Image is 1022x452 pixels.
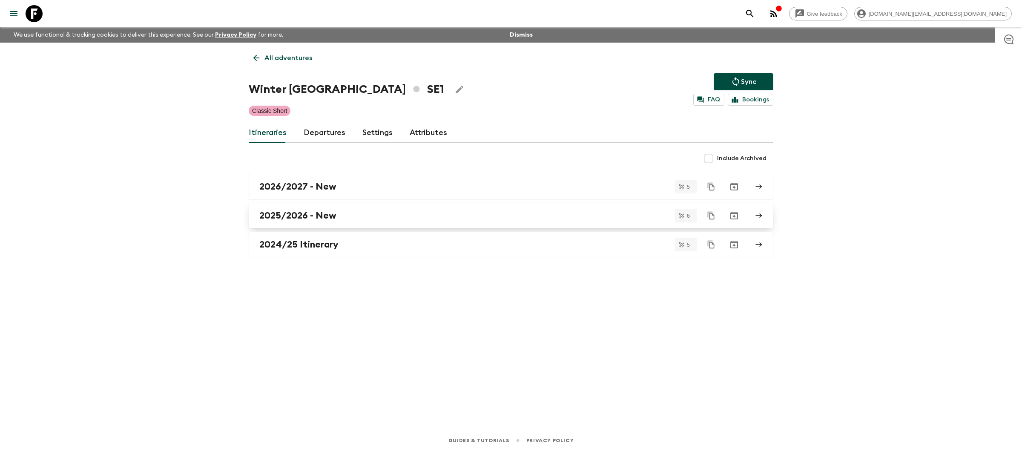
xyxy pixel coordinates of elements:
button: menu [5,5,22,22]
h2: 2025/2026 - New [259,210,336,221]
a: Give feedback [789,7,847,20]
span: Give feedback [802,11,847,17]
a: 2025/2026 - New [249,203,773,228]
a: FAQ [693,94,724,106]
span: Include Archived [717,154,766,163]
button: Archive [726,236,743,253]
span: 5 [682,242,695,248]
h2: 2026/2027 - New [259,181,336,192]
span: [DOMAIN_NAME][EMAIL_ADDRESS][DOMAIN_NAME] [864,11,1011,17]
a: All adventures [249,49,317,66]
a: Privacy Policy [526,436,574,445]
a: Departures [304,123,345,143]
button: Duplicate [703,208,719,223]
button: Dismiss [508,29,535,41]
a: Settings [362,123,393,143]
span: 6 [682,213,695,219]
span: 5 [682,184,695,190]
a: Itineraries [249,123,287,143]
button: Sync adventure departures to the booking engine [714,73,773,90]
a: Privacy Policy [215,32,256,38]
h2: 2024/25 Itinerary [259,239,339,250]
button: Duplicate [703,179,719,194]
p: Sync [741,77,756,87]
div: [DOMAIN_NAME][EMAIL_ADDRESS][DOMAIN_NAME] [854,7,1012,20]
a: 2026/2027 - New [249,174,773,199]
a: Guides & Tutorials [448,436,509,445]
p: All adventures [264,53,312,63]
a: Bookings [728,94,773,106]
p: Classic Short [252,107,287,115]
a: 2024/25 Itinerary [249,232,773,257]
button: Edit Adventure Title [451,81,468,98]
a: Attributes [410,123,447,143]
p: We use functional & tracking cookies to deliver this experience. See our for more. [10,27,287,43]
button: search adventures [741,5,758,22]
button: Archive [726,178,743,195]
button: Duplicate [703,237,719,252]
h1: Winter [GEOGRAPHIC_DATA] SE1 [249,81,444,98]
button: Archive [726,207,743,224]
